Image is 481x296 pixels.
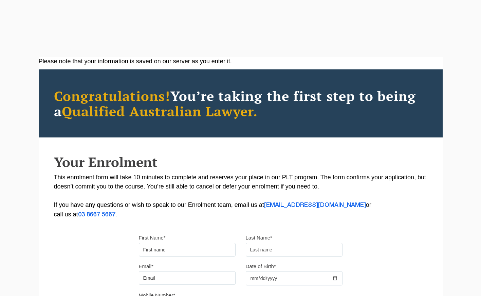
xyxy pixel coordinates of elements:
label: Email* [139,263,153,270]
label: Last Name* [246,234,272,241]
a: 03 8667 5667 [78,212,115,217]
span: Qualified Australian Lawyer. [62,102,258,120]
a: [EMAIL_ADDRESS][DOMAIN_NAME] [264,202,366,208]
h2: You’re taking the first step to being a [54,88,427,119]
input: First name [139,243,236,257]
input: Email [139,271,236,285]
div: Please note that your information is saved on our server as you enter it. [39,57,443,66]
p: This enrolment form will take 10 minutes to complete and reserves your place in our PLT program. ... [54,173,427,219]
label: First Name* [139,234,166,241]
label: Date of Birth* [246,263,276,270]
h2: Your Enrolment [54,154,427,169]
input: Last name [246,243,343,257]
span: Congratulations! [54,87,170,105]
